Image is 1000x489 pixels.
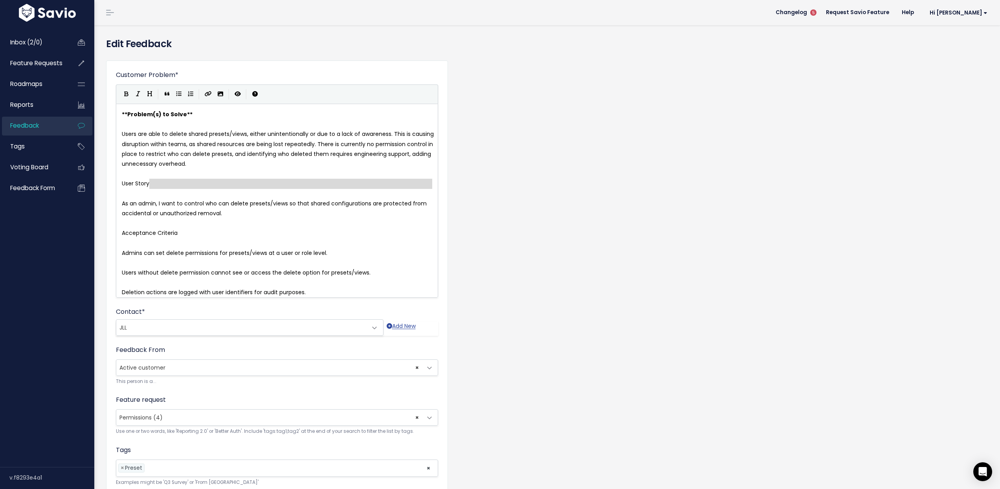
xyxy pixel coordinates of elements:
a: Feedback [2,117,65,135]
div: Open Intercom Messenger [973,462,992,481]
a: Request Savio Feature [820,7,895,18]
span: Active customer [116,359,438,376]
label: Feedback From [116,345,165,355]
button: Italic [132,88,144,100]
a: Voting Board [2,158,65,176]
span: Preset [125,464,142,472]
span: Feature Requests [10,59,62,67]
span: Hi [PERSON_NAME] [930,10,987,16]
button: Markdown Guide [249,88,261,100]
span: Feedback form [10,184,55,192]
button: Toggle Preview [232,88,244,100]
span: Tags [10,142,25,150]
span: Active customer [116,360,422,375]
span: × [121,464,124,472]
li: Preset [118,463,145,473]
i: | [229,89,229,99]
label: Customer Problem [116,70,178,80]
span: Voting Board [10,163,48,171]
div: v.f8293e4a1 [9,467,94,488]
span: 5 [810,9,817,16]
span: Users without delete permission cannot see or access the delete option for presets/views. [122,269,371,277]
a: Feedback form [2,179,65,197]
span: JLL [116,320,367,335]
span: Inbox (2/0) [10,38,42,46]
span: User Story [122,179,149,187]
small: Use one or two words, like 'Reporting 2.0' or 'Better Auth'. Include 'tags:tag1,tag2' at the end ... [116,427,438,436]
span: Permissions (4) [116,410,422,425]
button: Import an image [215,88,226,100]
span: Users are able to delete shared presets/views, either unintentionally or due to a lack of awarene... [122,130,435,168]
small: Examples might be 'Q3 Survey' or 'From [GEOGRAPHIC_DATA]' [116,478,438,487]
h4: Edit Feedback [106,37,988,51]
label: Tags [116,445,131,455]
i: | [199,89,200,99]
a: Hi [PERSON_NAME] [920,7,994,19]
button: Numbered List [185,88,196,100]
button: Heading [144,88,156,100]
button: Bold [120,88,132,100]
span: Feedback [10,121,39,130]
span: × [426,460,431,476]
span: × [415,410,419,425]
img: logo-white.9d6f32f41409.svg [17,4,78,22]
a: Help [895,7,920,18]
span: × [415,360,419,375]
a: Feature Requests [2,54,65,72]
span: Problem(s) to Solve [127,110,187,118]
span: Acceptance Criteria [122,229,178,237]
button: Quote [161,88,173,100]
button: Generic List [173,88,185,100]
a: Add New [387,321,416,336]
span: JLL [119,324,127,331]
span: Changelog [776,10,807,15]
small: This person is a... [116,377,438,386]
button: Create Link [202,88,215,100]
span: Deletion actions are logged with user identifiers for audit purposes. [122,288,306,296]
span: JLL [116,319,383,336]
span: As an admin, I want to control who can delete presets/views so that shared configurations are pro... [122,200,428,217]
span: Reports [10,101,33,109]
label: Contact [116,307,145,317]
a: Tags [2,137,65,156]
a: Inbox (2/0) [2,33,65,51]
i: | [158,89,159,99]
span: Roadmaps [10,80,42,88]
span: Permissions (4) [116,409,438,426]
span: Admins can set delete permissions for presets/views at a user or role level. [122,249,327,257]
i: | [246,89,247,99]
a: Roadmaps [2,75,65,93]
span: Permissions (4) [119,414,163,421]
a: Reports [2,96,65,114]
label: Feature request [116,395,166,405]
